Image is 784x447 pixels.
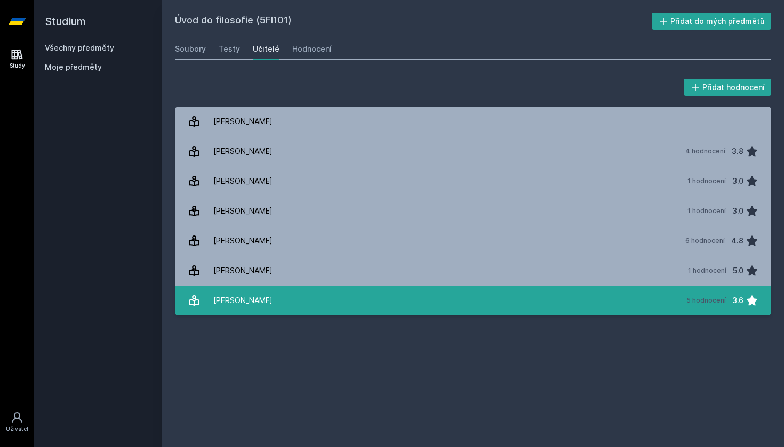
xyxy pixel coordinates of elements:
[292,38,332,60] a: Hodnocení
[213,260,273,281] div: [PERSON_NAME]
[733,260,743,281] div: 5.0
[732,141,743,162] div: 3.8
[213,170,273,192] div: [PERSON_NAME]
[175,256,771,286] a: [PERSON_NAME] 1 hodnocení 5.0
[175,44,206,54] div: Soubory
[213,230,273,251] div: [PERSON_NAME]
[45,43,114,52] a: Všechny předměty
[685,237,725,245] div: 6 hodnocení
[213,141,273,162] div: [PERSON_NAME]
[175,286,771,315] a: [PERSON_NAME] 5 hodnocení 3.6
[253,38,279,60] a: Učitelé
[732,170,743,192] div: 3.0
[175,136,771,166] a: [PERSON_NAME] 4 hodnocení 3.8
[732,290,743,311] div: 3.6
[2,43,32,75] a: Study
[175,38,206,60] a: Soubory
[685,147,725,156] div: 4 hodnocení
[219,44,240,54] div: Testy
[652,13,772,30] button: Přidat do mých předmětů
[219,38,240,60] a: Testy
[686,296,726,305] div: 5 hodnocení
[175,13,652,30] h2: Úvod do filosofie (5FI101)
[2,406,32,438] a: Uživatel
[175,226,771,256] a: [PERSON_NAME] 6 hodnocení 4.8
[688,266,726,275] div: 1 hodnocení
[731,230,743,251] div: 4.8
[175,166,771,196] a: [PERSON_NAME] 1 hodnocení 3.0
[213,111,273,132] div: [PERSON_NAME]
[687,207,726,215] div: 1 hodnocení
[10,62,25,70] div: Study
[213,290,273,311] div: [PERSON_NAME]
[175,107,771,136] a: [PERSON_NAME]
[213,200,273,222] div: [PERSON_NAME]
[175,196,771,226] a: [PERSON_NAME] 1 hodnocení 3.0
[6,425,28,433] div: Uživatel
[732,200,743,222] div: 3.0
[687,177,726,185] div: 1 hodnocení
[45,62,102,72] span: Moje předměty
[292,44,332,54] div: Hodnocení
[253,44,279,54] div: Učitelé
[684,79,772,96] button: Přidat hodnocení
